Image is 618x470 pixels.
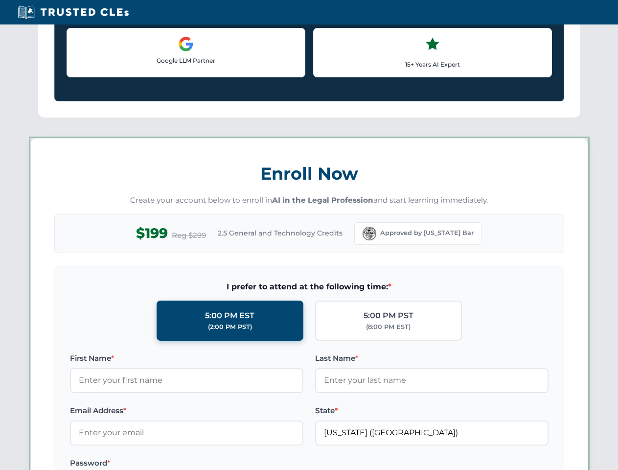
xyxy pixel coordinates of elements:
p: Google LLM Partner [75,56,297,65]
label: State [315,405,549,417]
img: Trusted CLEs [15,5,132,20]
span: I prefer to attend at the following time: [70,281,549,293]
span: 2.5 General and Technology Credits [218,228,343,238]
label: Email Address [70,405,303,417]
p: 15+ Years AI Expert [321,60,544,69]
img: Florida Bar [363,227,376,240]
div: 5:00 PM EST [205,309,254,322]
span: Reg $299 [172,230,206,241]
img: Google [178,36,194,52]
input: Enter your email [70,421,303,445]
label: Last Name [315,352,549,364]
strong: AI in the Legal Profession [272,195,373,205]
span: Approved by [US_STATE] Bar [380,228,474,238]
label: First Name [70,352,303,364]
h3: Enroll Now [54,158,564,189]
div: (8:00 PM EST) [366,322,411,332]
span: $199 [136,222,168,244]
input: Florida (FL) [315,421,549,445]
label: Password [70,457,303,469]
div: (2:00 PM PST) [208,322,252,332]
div: 5:00 PM PST [364,309,413,322]
input: Enter your first name [70,368,303,393]
input: Enter your last name [315,368,549,393]
p: Create your account below to enroll in and start learning immediately. [54,195,564,206]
